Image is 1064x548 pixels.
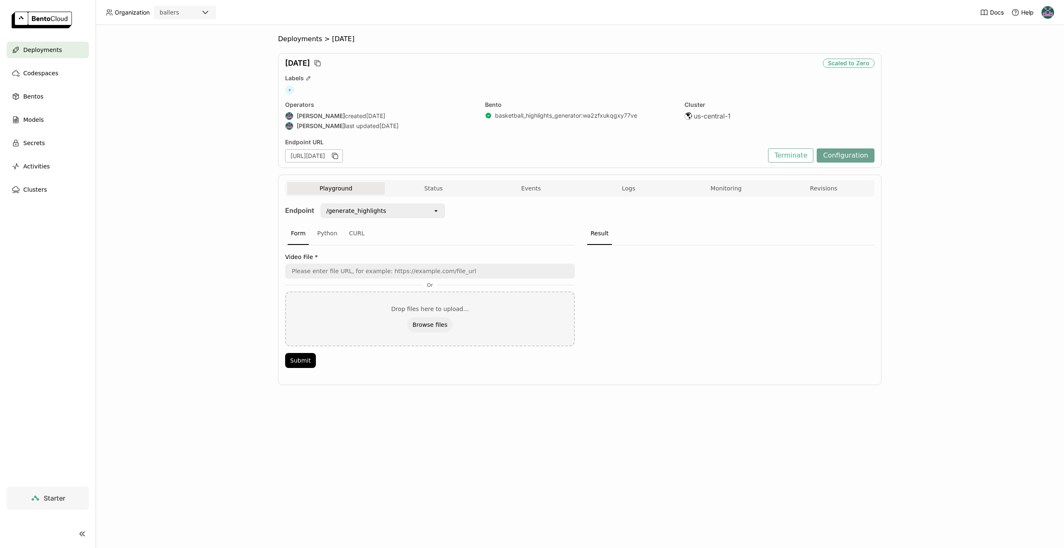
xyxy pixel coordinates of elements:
[322,35,332,43] span: >
[685,101,874,109] div: Cluster
[285,112,475,120] div: created
[12,12,72,28] img: logo
[286,122,293,130] img: Harsh Raj
[297,112,345,120] strong: [PERSON_NAME]
[346,222,368,245] div: CURL
[495,112,637,119] a: basketball_highlights_generator:wa2zfxukqgxy77ve
[23,185,47,195] span: Clusters
[332,35,355,43] span: [DATE]
[587,222,612,245] div: Result
[23,45,62,55] span: Deployments
[287,182,385,195] button: Playground
[23,138,45,148] span: Secrets
[423,282,437,289] span: Or
[285,254,575,260] label: Video File *
[387,207,388,215] input: Selected /generate_highlights.
[160,8,179,17] div: ballers
[7,158,89,175] a: Activities
[23,161,50,171] span: Activities
[297,122,345,130] strong: [PERSON_NAME]
[7,111,89,128] a: Models
[314,222,341,245] div: Python
[385,182,483,195] button: Status
[1042,6,1054,19] img: Harsh Raj
[433,207,439,214] svg: open
[391,306,469,312] div: Drop files here to upload...
[288,222,309,245] div: Form
[285,149,343,163] div: [URL][DATE]
[768,148,813,163] button: Terminate
[44,494,65,502] span: Starter
[7,42,89,58] a: Deployments
[285,101,475,109] div: Operators
[823,59,874,68] div: Scaled to Zero
[1011,8,1034,17] div: Help
[115,9,150,16] span: Organization
[366,112,385,120] span: [DATE]
[7,65,89,81] a: Codespaces
[285,122,475,130] div: last updated
[482,182,580,195] button: Events
[286,264,574,278] input: Please enter file URL, for example: https://example.com/file_url
[285,74,874,82] div: Labels
[775,182,872,195] button: Revisions
[1021,9,1034,16] span: Help
[622,185,635,192] span: Logs
[677,182,775,195] button: Monitoring
[285,138,764,146] div: Endpoint URL
[278,35,322,43] span: Deployments
[180,9,181,17] input: Selected ballers.
[7,181,89,198] a: Clusters
[278,35,882,43] nav: Breadcrumbs navigation
[7,88,89,105] a: Bentos
[285,206,314,215] strong: Endpoint
[7,486,89,510] a: Starter
[23,68,58,78] span: Codespaces
[7,135,89,151] a: Secrets
[326,207,386,215] div: /generate_highlights
[694,112,731,120] span: us-central-1
[285,85,294,94] span: +
[407,317,452,332] button: Browse files
[23,115,44,125] span: Models
[286,112,293,120] img: Harsh Raj
[990,9,1004,16] span: Docs
[980,8,1004,17] a: Docs
[23,91,43,101] span: Bentos
[817,148,874,163] button: Configuration
[285,59,310,68] span: [DATE]
[379,122,399,130] span: [DATE]
[485,101,675,109] div: Bento
[285,353,316,368] button: Submit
